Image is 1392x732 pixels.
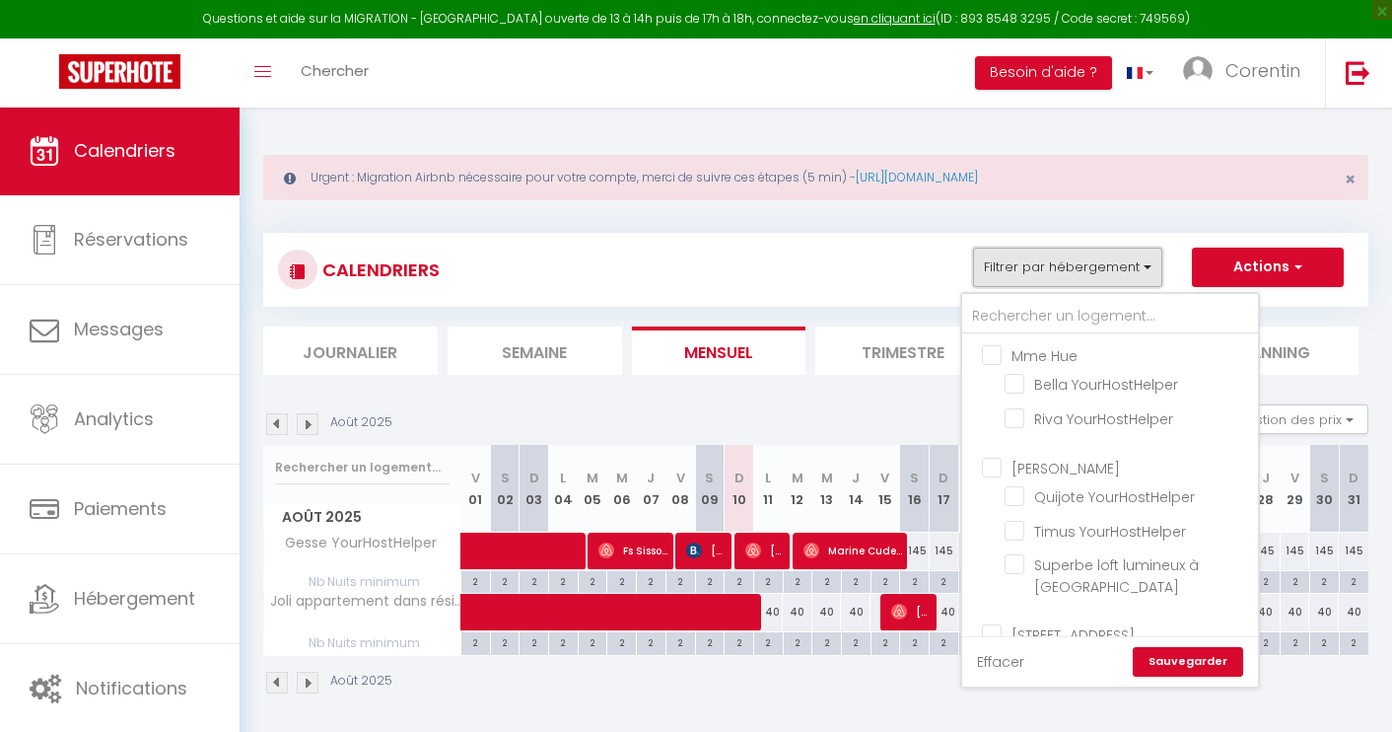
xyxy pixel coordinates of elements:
abbr: S [910,469,919,487]
div: 2 [725,571,753,590]
div: 2 [1310,632,1339,651]
div: 2 [549,632,578,651]
span: Quijote YourHostHelper [1034,487,1195,507]
th: 04 [549,445,579,533]
div: 2 [579,632,607,651]
th: 15 [870,445,900,533]
p: Août 2025 [330,413,392,432]
abbr: V [471,469,480,487]
button: Besoin d'aide ? [975,56,1112,90]
span: Hébergement [74,586,195,611]
div: 40 [930,594,959,630]
span: Paiements [74,496,167,521]
span: Analytics [74,406,154,431]
abbr: S [501,469,510,487]
span: × [1345,167,1356,191]
div: 2 [549,571,578,590]
a: ... Corentin [1168,38,1325,108]
abbr: M [792,469,803,487]
span: Messages [74,317,164,341]
th: 12 [783,445,812,533]
th: 09 [695,445,725,533]
div: 2 [812,571,841,590]
a: Sauvegarder [1133,647,1243,677]
div: 2 [666,571,695,590]
div: 40 [1309,594,1339,630]
h3: CALENDRIERS [317,248,440,292]
span: [PERSON_NAME] [891,593,931,630]
div: 2 [842,571,870,590]
abbr: D [939,469,948,487]
div: 40 [1339,594,1368,630]
div: 2 [871,571,900,590]
img: Super Booking [59,54,180,89]
div: Urgent : Migration Airbnb nécessaire pour votre compte, merci de suivre ces étapes (5 min) - [263,155,1368,200]
div: 145 [930,533,959,569]
span: [PERSON_NAME] [686,532,726,569]
span: Timus YourHostHelper [1034,522,1186,542]
div: 2 [1340,571,1368,590]
a: Effacer [977,651,1024,673]
div: 2 [900,571,929,590]
div: 40 [1251,594,1281,630]
div: 2 [900,632,929,651]
div: 2 [579,571,607,590]
div: 40 [1281,594,1310,630]
th: 03 [520,445,549,533]
th: 16 [900,445,930,533]
th: 06 [607,445,637,533]
span: Nb Nuits minimum [264,571,460,593]
div: 2 [637,571,665,590]
span: Nb Nuits minimum [264,632,460,654]
div: 2 [607,571,636,590]
abbr: J [1262,469,1270,487]
abbr: D [1349,469,1358,487]
span: [PERSON_NAME] [745,532,785,569]
th: 14 [841,445,870,533]
abbr: J [852,469,860,487]
abbr: L [560,469,566,487]
img: ... [1183,56,1213,86]
li: Planning [1184,327,1358,375]
span: Joli appartement dans résidence - 401 · Joli appartement dans résidence - 401 [267,594,464,609]
div: 2 [1340,632,1368,651]
span: Réservations [74,227,188,252]
div: 145 [1281,533,1310,569]
abbr: L [765,469,771,487]
div: 145 [1251,533,1281,569]
button: Close [1345,171,1356,188]
div: 2 [461,571,490,590]
th: 30 [1309,445,1339,533]
th: 31 [1339,445,1368,533]
button: Actions [1192,248,1344,287]
th: 10 [725,445,754,533]
span: Superbe loft lumineux à [GEOGRAPHIC_DATA] [1034,555,1199,597]
div: 2 [784,632,812,651]
li: Semaine [448,327,622,375]
span: Chercher [301,60,369,81]
th: 13 [812,445,842,533]
abbr: D [529,469,539,487]
li: Journalier [263,327,438,375]
span: Fs Sissoko [598,532,667,569]
div: 2 [1281,632,1309,651]
p: Août 2025 [330,672,392,691]
div: 2 [1252,571,1281,590]
div: 2 [871,632,900,651]
a: Chercher [286,38,383,108]
th: 07 [637,445,666,533]
span: Notifications [76,676,187,700]
div: 40 [958,594,988,630]
button: Open LiveChat chat widget [16,8,75,67]
th: 18 [958,445,988,533]
div: 2 [725,632,753,651]
div: 2 [491,632,520,651]
li: Trimestre [815,327,990,375]
abbr: V [676,469,685,487]
abbr: M [616,469,628,487]
div: 145 [900,533,930,569]
span: [PERSON_NAME] [1011,459,1120,478]
div: 2 [637,632,665,651]
th: 11 [753,445,783,533]
th: 17 [930,445,959,533]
